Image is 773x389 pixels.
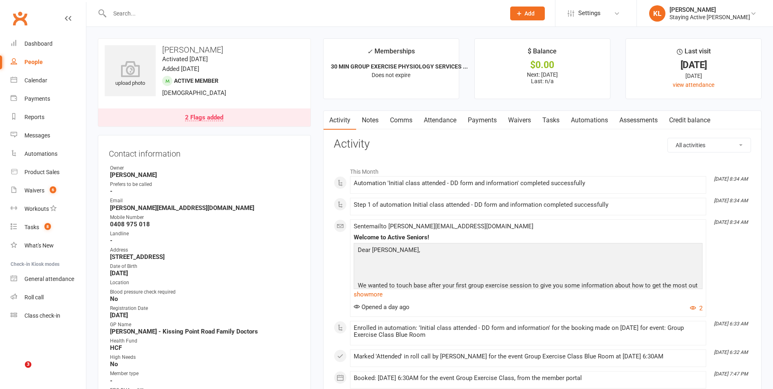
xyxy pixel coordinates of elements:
[110,214,300,221] div: Mobile Number
[367,46,415,61] div: Memberships
[633,61,754,69] div: [DATE]
[185,115,223,121] div: 2 Flags added
[11,218,86,236] a: Tasks 8
[24,224,39,230] div: Tasks
[11,90,86,108] a: Payments
[11,71,86,90] a: Calendar
[24,294,44,301] div: Roll call
[462,111,502,130] a: Payments
[633,71,754,80] div: [DATE]
[44,223,51,230] span: 8
[110,295,300,303] strong: No
[110,321,300,329] div: GP Name
[528,46,557,61] div: $ Balance
[24,59,43,65] div: People
[110,246,300,254] div: Address
[24,242,54,249] div: What's New
[714,349,748,355] i: [DATE] 6:32 AM
[482,61,603,69] div: $0.00
[502,111,537,130] a: Waivers
[334,138,751,150] h3: Activity
[354,289,703,300] a: show more
[356,281,700,302] p: We wanted to touch base after your first group exercise session to give you some information abou...
[354,375,703,382] div: Booked: [DATE] 6:30AM for the event Group Exercise Class, from the member portal
[578,4,601,22] span: Settings
[110,237,300,244] strong: -
[482,71,603,84] p: Next: [DATE] Last: n/a
[110,370,300,378] div: Member type
[110,164,300,172] div: Owner
[50,186,56,193] span: 6
[354,325,703,338] div: Enrolled in automation: 'Initial class attended - DD form and information' for the booking made o...
[8,361,28,381] iframe: Intercom live chat
[110,344,300,351] strong: HCF
[110,305,300,312] div: Registration Date
[174,77,218,84] span: Active member
[162,65,199,73] time: Added [DATE]
[354,223,533,230] span: Sent email to [PERSON_NAME][EMAIL_ADDRESS][DOMAIN_NAME]
[677,46,711,61] div: Last visit
[649,5,665,22] div: KL
[669,13,750,21] div: Staying Active [PERSON_NAME]
[11,145,86,163] a: Automations
[354,180,703,187] div: Automation 'Initial class attended - DD form and information' completed successfully
[24,169,59,175] div: Product Sales
[354,303,410,311] span: Opened a day ago
[24,187,44,194] div: Waivers
[11,126,86,145] a: Messages
[110,270,300,277] strong: [DATE]
[537,111,565,130] a: Tasks
[11,200,86,218] a: Workouts
[110,312,300,319] strong: [DATE]
[110,377,300,385] strong: -
[690,303,703,313] button: 2
[110,197,300,205] div: Email
[663,111,716,130] a: Credit balance
[11,53,86,71] a: People
[714,371,748,377] i: [DATE] 7:47 PM
[356,111,384,130] a: Notes
[510,7,545,20] button: Add
[418,111,462,130] a: Attendance
[384,111,418,130] a: Comms
[614,111,663,130] a: Assessments
[10,8,30,29] a: Clubworx
[110,279,300,287] div: Location
[162,55,208,63] time: Activated [DATE]
[24,312,60,319] div: Class check-in
[105,61,156,88] div: upload photo
[524,10,535,17] span: Add
[334,163,751,176] li: This Month
[24,77,47,84] div: Calendar
[110,221,300,228] strong: 0408 975 018
[11,307,86,325] a: Class kiosk mode
[324,111,356,130] a: Activity
[24,132,50,139] div: Messages
[110,263,300,270] div: Date of Birth
[11,288,86,307] a: Roll call
[109,146,300,158] h3: Contact information
[11,35,86,53] a: Dashboard
[110,188,300,195] strong: -
[331,63,468,70] strong: 30 MIN GROUP EXERCISE PHYSIOLOGY SERVICES ...
[714,321,748,327] i: [DATE] 6:33 AM
[354,234,703,241] div: Welcome to Active Seniors!
[25,361,31,368] span: 3
[110,171,300,179] strong: [PERSON_NAME]
[714,198,748,203] i: [DATE] 8:34 AM
[24,95,50,102] div: Payments
[110,253,300,261] strong: [STREET_ADDRESS]
[669,6,750,13] div: [PERSON_NAME]
[110,337,300,345] div: Health Fund
[24,276,74,282] div: General attendance
[565,111,614,130] a: Automations
[11,108,86,126] a: Reports
[419,246,420,254] span: ,
[673,82,714,88] a: view attendance
[105,45,304,54] h3: [PERSON_NAME]
[162,89,226,97] span: [DEMOGRAPHIC_DATA]
[714,176,748,182] i: [DATE] 8:34 AM
[110,288,300,296] div: Blood pressure check required
[367,48,372,55] i: ✓
[110,354,300,361] div: High Needs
